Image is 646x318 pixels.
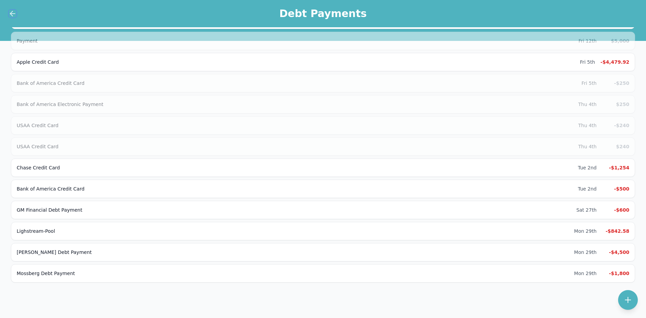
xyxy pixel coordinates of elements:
div: -$1,800 [602,270,629,277]
div: -$4,500 [602,249,629,256]
div: Mon 29th [574,228,597,234]
div: Tue 2nd [578,185,597,192]
div: Thu 4th [578,101,597,108]
div: Apple Credit Card [17,59,580,65]
div: $240 [602,143,629,150]
div: GM Financial Debt Payment [17,207,576,213]
div: USAA Credit Card [17,122,578,129]
div: -$240 [602,122,629,129]
div: Mossberg Debt Payment [17,270,574,277]
div: Bank of America Credit Card [17,185,578,192]
div: Bank of America Credit Card [17,80,582,87]
div: Fri 12th [579,37,597,44]
div: -$1,254 [602,164,629,171]
div: -$4,479.92 [600,59,629,65]
div: Tue 2nd [578,164,597,171]
div: -$500 [602,185,629,192]
div: Fri 5th [580,59,595,65]
div: Fri 5th [582,80,597,87]
div: $250 [602,101,629,108]
div: Sat 27th [576,207,597,213]
div: USAA Credit Card [17,143,578,150]
div: Lighstream-Pool [17,228,574,234]
div: -$250 [602,80,629,87]
div: Chase Credit Card [17,164,578,171]
div: -$842.58 [602,228,629,234]
div: Mon 29th [574,249,597,256]
div: Thu 4th [578,122,597,129]
div: Thu 4th [578,143,597,150]
div: $5,000 [602,37,629,44]
div: -$600 [602,207,629,213]
div: [PERSON_NAME] Debt Payment [17,249,574,256]
div: Payment [17,37,579,44]
div: Mon 29th [574,270,597,277]
div: Bank of America Electronic Payment [17,101,578,108]
h1: Debt Payments [279,7,367,20]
